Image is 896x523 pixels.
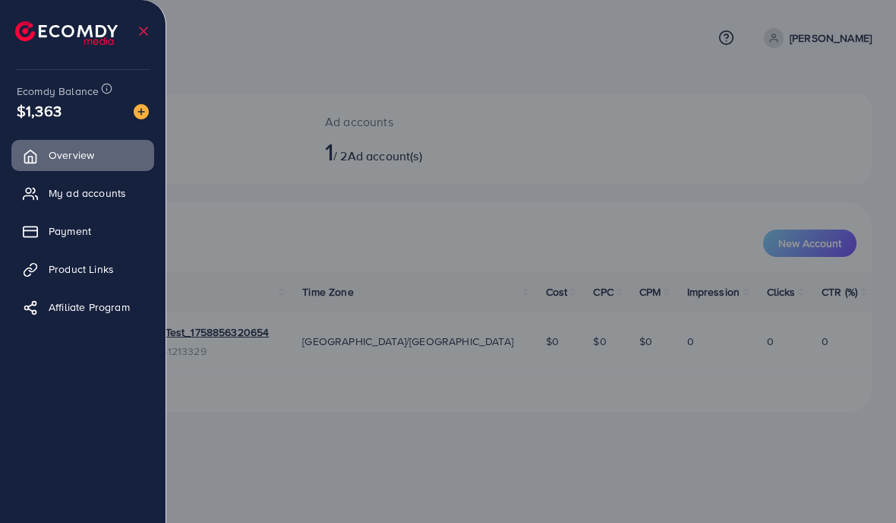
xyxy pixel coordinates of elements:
[17,100,62,122] span: $1,363
[831,455,885,512] iframe: Chat
[49,261,114,277] span: Product Links
[15,21,118,45] img: logo
[134,104,149,119] img: image
[49,185,126,201] span: My ad accounts
[11,178,154,208] a: My ad accounts
[49,223,91,239] span: Payment
[11,292,154,322] a: Affiliate Program
[11,254,154,284] a: Product Links
[17,84,99,99] span: Ecomdy Balance
[11,140,154,170] a: Overview
[49,300,130,315] span: Affiliate Program
[11,216,154,246] a: Payment
[49,147,94,163] span: Overview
